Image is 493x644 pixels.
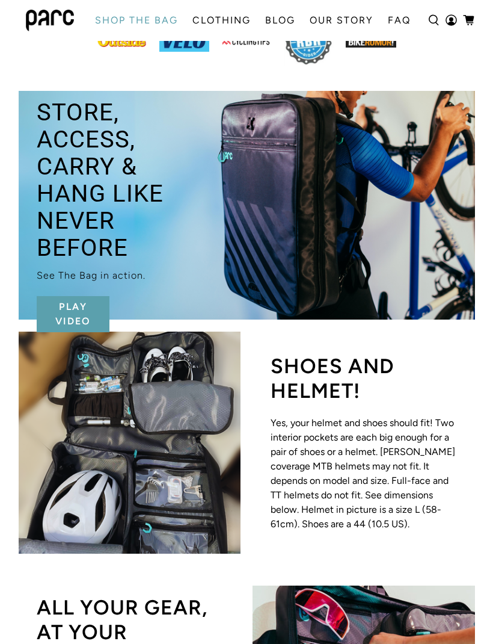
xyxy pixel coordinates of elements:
p: Yes, your helmet and shoes should fit! Two interior pockets are each big enough for a pair of sho... [271,416,457,531]
button: Play video [37,296,110,332]
a: CLOTHING [185,4,258,37]
a: OUR STORY [302,4,381,37]
span: STORE, ACCESS, CARRY & HANG LIKE NEVER BEFORE [37,98,164,262]
a: SHOP THE BAG [88,4,185,37]
img: Outside magazine logo linked to Parc cycling gear bag review on Outside magazine website. [97,33,147,52]
a: BLOG [258,4,302,37]
img: Velo cycling website logo linked to Parc cycling gear bag review on Velo magazine website. [159,33,209,52]
p: See The Bag in action. [37,264,183,282]
img: Bike Rumor website logo linked to Parc cycling gear bag article feature [346,37,396,48]
h3: Shoes and helmet! [271,355,457,416]
a: FAQ [381,4,418,37]
p: AT HOME & ON THE ROAD [37,78,183,90]
img: parc bag logo [26,10,74,31]
img: CyclingTips logo linked to Parc cycling gear bag review on Cyclingtips magazine website. [221,33,271,52]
